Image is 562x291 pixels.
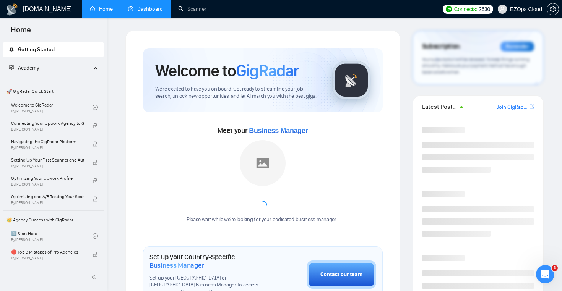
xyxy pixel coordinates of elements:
span: By [PERSON_NAME] [11,145,84,150]
img: logo [6,3,18,16]
span: user [500,6,505,12]
span: By [PERSON_NAME] [11,127,84,132]
span: lock [93,196,98,202]
a: export [530,103,534,110]
span: Business Manager [249,127,308,134]
span: By [PERSON_NAME] [11,182,84,187]
span: By [PERSON_NAME] [11,200,84,205]
span: We're excited to have you on board. Get ready to streamline your job search, unlock new opportuni... [155,86,320,100]
span: check-circle [93,233,98,239]
span: Optimizing and A/B Testing Your Scanner for Better Results [11,193,84,200]
img: upwork-logo.png [446,6,452,12]
span: Meet your [218,126,308,135]
span: Connecting Your Upwork Agency to GigRadar [11,120,84,127]
span: lock [93,123,98,128]
a: searchScanner [178,6,206,12]
span: fund-projection-screen [9,65,14,70]
a: 1️⃣ Start HereBy[PERSON_NAME] [11,228,93,244]
a: Welcome to GigRadarBy[PERSON_NAME] [11,99,93,116]
span: lock [93,160,98,165]
span: 2630 [479,5,490,13]
button: Contact our team [307,260,376,289]
span: lock [93,141,98,147]
span: Setting Up Your First Scanner and Auto-Bidder [11,156,84,164]
img: placeholder.png [240,140,286,186]
span: Business Manager [149,261,204,270]
span: Connects: [454,5,477,13]
span: By [PERSON_NAME] [11,164,84,168]
span: 👑 Agency Success with GigRadar [3,212,103,228]
span: Navigating the GigRadar Platform [11,138,84,145]
span: export [530,103,534,110]
li: Getting Started [3,42,104,57]
button: setting [547,3,559,15]
img: gigradar-logo.png [332,61,370,99]
div: Reminder [500,42,534,52]
span: GigRadar [236,60,299,81]
a: homeHome [90,6,113,12]
div: Please wait while we're looking for your dedicated business manager... [182,216,344,223]
span: Optimizing Your Upwork Profile [11,175,84,182]
span: Academy [18,65,39,71]
span: Home [5,24,37,40]
span: Subscription [422,40,460,53]
a: setting [547,6,559,12]
a: dashboardDashboard [128,6,163,12]
h1: Welcome to [155,60,299,81]
h1: Set up your Country-Specific [149,253,268,270]
iframe: Intercom live chat [536,265,554,283]
span: Your subscription will be renewed. To keep things running smoothly, make sure your payment method... [422,57,530,75]
span: Latest Posts from the GigRadar Community [422,102,458,112]
span: ⛔ Top 3 Mistakes of Pro Agencies [11,248,84,256]
span: lock [93,178,98,183]
a: Join GigRadar Slack Community [497,103,528,112]
span: 1 [552,265,558,271]
span: 🚀 GigRadar Quick Start [3,84,103,99]
span: double-left [91,273,99,281]
span: loading [258,201,267,210]
span: By [PERSON_NAME] [11,256,84,260]
span: lock [93,252,98,257]
span: Getting Started [18,46,55,53]
span: check-circle [93,105,98,110]
span: setting [547,6,559,12]
div: Contact our team [320,270,362,279]
span: rocket [9,47,14,52]
span: Academy [9,65,39,71]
